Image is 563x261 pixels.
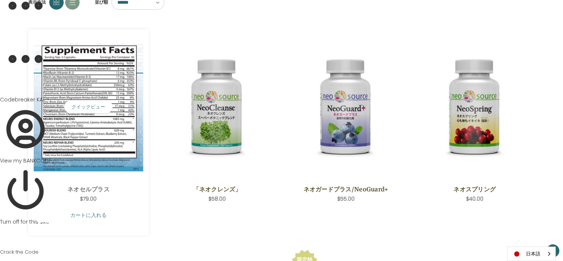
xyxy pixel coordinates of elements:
img: ネオガードプラス/NeoGuard+ [291,52,401,162]
a: カートに入れる [34,208,144,222]
img: ネオスプリング [420,52,530,162]
span: $58.00 [208,195,226,203]
a: 日本語 [507,247,555,261]
a: ネオガードプラス/NeoGuard+ [295,185,397,194]
img: nkSnSEy9oQAAAABJRU5ErkJggg== [21,87,30,96]
img: tHpM1yUaNeRpvNZA00+lEaQxYogixVBFiuCLFYEWawIslgRZLEiyGJFkMWKIIsVQRYrgn8AiRa2BtrOgaUAAAAASUVORK5CYII= [20,226,31,237]
a: NeoCleanse,$58.00 [162,35,272,180]
a: NeoCell Plus,$79.00 [34,35,144,180]
span: $79.00 [80,195,97,203]
a: NeoGuard Plus,$55.00 [291,35,401,180]
span: $55.00 [337,195,355,203]
a: ネオセルプラス [37,185,139,194]
a: NeoSpring,$40.00 [420,35,530,180]
aside: Language selected: 日本語 [507,247,556,261]
div: Language [507,247,556,261]
img: 「ネオクレンズ」 [162,52,272,162]
a: 「ネオクレンズ」 [166,185,268,194]
a: ネオスプリング [424,185,526,194]
span: $40.00 [466,195,483,203]
button: クイックビュー [64,101,113,113]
